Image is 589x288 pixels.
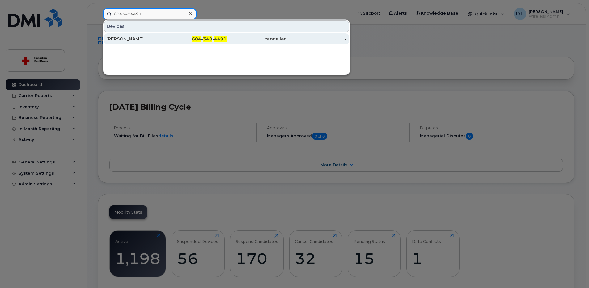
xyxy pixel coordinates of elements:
[227,36,287,42] div: cancelled
[104,20,349,32] div: Devices
[287,36,347,42] div: -
[106,36,167,42] div: [PERSON_NAME]
[203,36,212,42] span: 340
[192,36,201,42] span: 604
[167,36,227,42] div: - -
[104,33,349,44] a: [PERSON_NAME]604-340-4491cancelled-
[214,36,227,42] span: 4491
